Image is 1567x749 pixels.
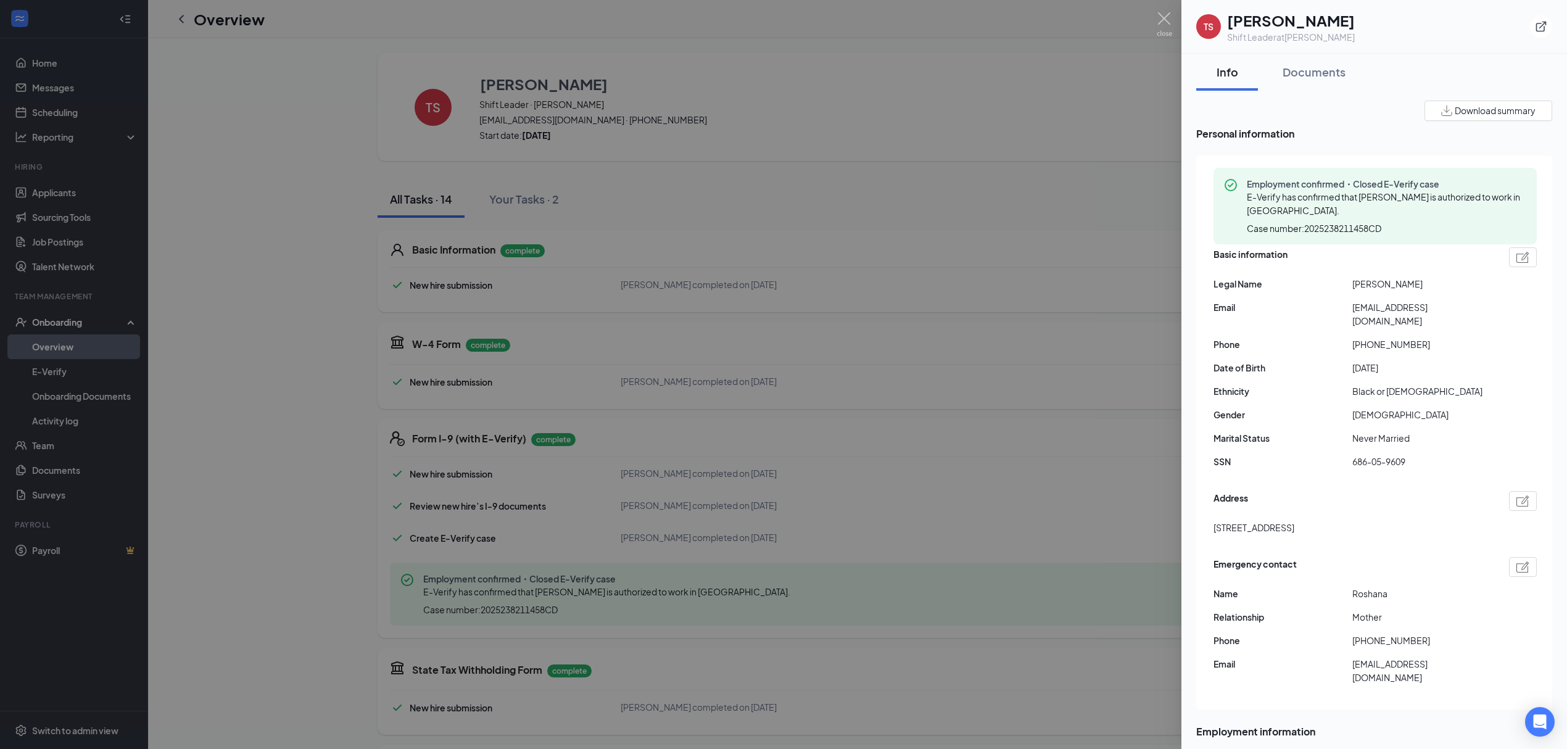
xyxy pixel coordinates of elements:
[1227,10,1355,31] h1: [PERSON_NAME]
[1213,557,1297,577] span: Emergency contact
[1530,15,1552,38] button: ExternalLink
[1352,455,1491,468] span: 686-05-9609
[1213,587,1352,600] span: Name
[1213,634,1352,647] span: Phone
[1213,431,1352,445] span: Marital Status
[1352,300,1491,328] span: [EMAIL_ADDRESS][DOMAIN_NAME]
[1213,455,1352,468] span: SSN
[1204,20,1213,33] div: TS
[1352,634,1491,647] span: [PHONE_NUMBER]
[1352,587,1491,600] span: Roshana
[1283,64,1346,80] div: Documents
[1213,521,1294,534] span: [STREET_ADDRESS]
[1525,707,1555,737] div: Open Intercom Messenger
[1196,724,1552,739] span: Employment information
[1209,64,1246,80] div: Info
[1352,431,1491,445] span: Never Married
[1247,191,1520,216] span: E-Verify has confirmed that [PERSON_NAME] is authorized to work in [GEOGRAPHIC_DATA].
[1213,384,1352,398] span: Ethnicity
[1535,20,1547,33] svg: ExternalLink
[1352,361,1491,374] span: [DATE]
[1247,178,1527,190] span: Employment confirmed・Closed E-Verify case
[1213,247,1288,267] span: Basic information
[1352,384,1491,398] span: Black or [DEMOGRAPHIC_DATA]
[1213,610,1352,624] span: Relationship
[1196,126,1552,141] span: Personal information
[1213,277,1352,291] span: Legal Name
[1455,104,1536,117] span: Download summary
[1352,277,1491,291] span: [PERSON_NAME]
[1352,657,1491,684] span: [EMAIL_ADDRESS][DOMAIN_NAME]
[1352,610,1491,624] span: Mother
[1213,361,1352,374] span: Date of Birth
[1424,101,1552,121] button: Download summary
[1223,178,1238,192] svg: CheckmarkCircle
[1213,408,1352,421] span: Gender
[1213,337,1352,351] span: Phone
[1247,222,1381,234] span: Case number: 2025238211458CD
[1352,408,1491,421] span: [DEMOGRAPHIC_DATA]
[1227,31,1355,43] div: Shift Leader at [PERSON_NAME]
[1213,491,1248,511] span: Address
[1352,337,1491,351] span: [PHONE_NUMBER]
[1213,300,1352,314] span: Email
[1213,657,1352,671] span: Email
